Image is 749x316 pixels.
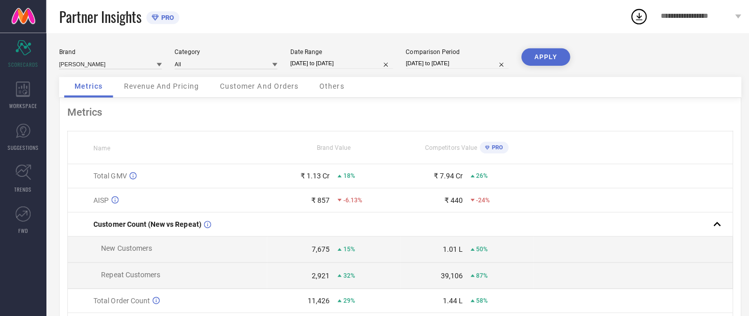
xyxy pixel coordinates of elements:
span: Total Order Count [93,295,149,303]
span: Competitors Value [422,143,474,150]
span: 58% [473,295,485,302]
span: Total GMV [93,171,126,179]
span: -24% [473,195,487,202]
span: Repeat Customers [101,269,159,277]
div: 39,106 [438,270,460,278]
div: Open download list [626,7,644,25]
span: Brand Value [315,143,348,150]
span: FWD [18,225,28,233]
div: ₹ 1.13 Cr [298,171,328,179]
span: 32% [341,270,353,277]
div: Comparison Period [403,48,505,55]
div: ₹ 857 [309,195,328,203]
div: 2,921 [310,270,328,278]
span: Others [317,82,342,90]
span: 18% [341,171,353,178]
span: Customer And Orders [218,82,296,90]
div: Category [173,48,276,55]
span: 50% [473,244,485,251]
span: 15% [341,244,353,251]
div: Brand [59,48,161,55]
span: Name [93,144,110,151]
span: TRENDS [14,184,32,192]
span: SUGGESTIONS [8,143,39,150]
div: ₹ 440 [441,195,460,203]
span: New Customers [101,243,151,251]
div: 11,426 [306,295,328,303]
span: -6.13% [341,195,360,202]
div: 7,675 [310,244,328,252]
span: PRO [158,14,173,21]
div: Metrics [67,105,728,117]
div: 1.01 L [440,244,460,252]
span: AISP [93,195,108,203]
input: Select date range [288,58,390,68]
span: Revenue And Pricing [123,82,197,90]
button: APPLY [518,48,566,65]
span: 26% [473,171,485,178]
div: ₹ 7.94 Cr [431,171,460,179]
span: Metrics [74,82,102,90]
input: Select comparison period [403,58,505,68]
span: 29% [341,295,353,302]
div: 1.44 L [440,295,460,303]
span: 87% [473,270,485,277]
div: Date Range [288,48,390,55]
span: WORKSPACE [9,101,37,109]
span: PRO [486,143,500,150]
span: Customer Count (New vs Repeat) [93,219,200,227]
span: SCORECARDS [8,60,38,68]
span: Partner Insights [59,6,140,27]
